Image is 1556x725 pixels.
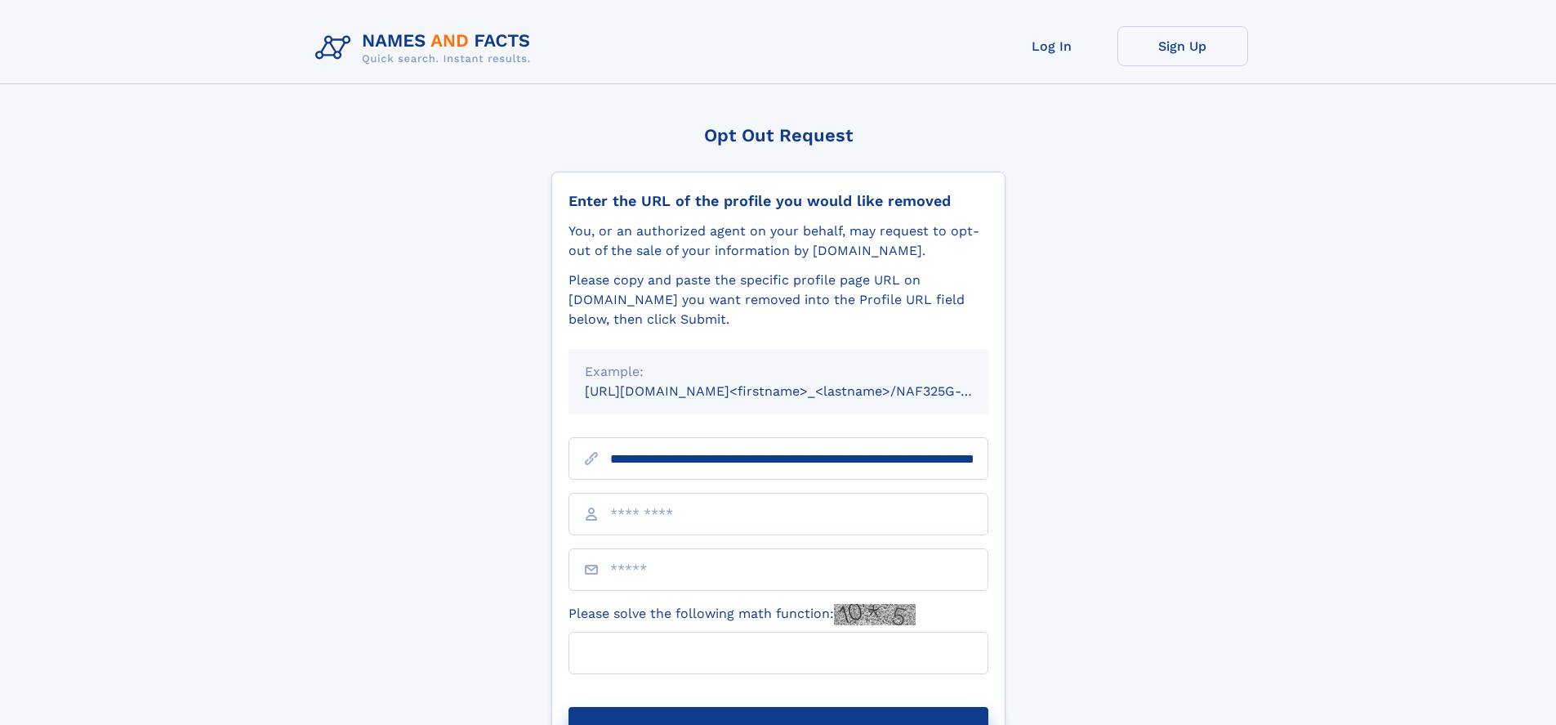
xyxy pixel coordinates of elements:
[568,271,988,329] div: Please copy and paste the specific profile page URL on [DOMAIN_NAME] you want removed into the Pr...
[987,26,1117,66] a: Log In
[585,383,1019,399] small: [URL][DOMAIN_NAME]<firstname>_<lastname>/NAF325G-xxxxxxxx
[1117,26,1248,66] a: Sign Up
[568,222,988,261] div: You, or an authorized agent on your behalf, may request to opt-out of the sale of your informatio...
[568,192,988,210] div: Enter the URL of the profile you would like removed
[568,604,916,625] label: Please solve the following math function:
[551,125,1005,145] div: Opt Out Request
[309,26,544,70] img: Logo Names and Facts
[585,362,972,382] div: Example:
